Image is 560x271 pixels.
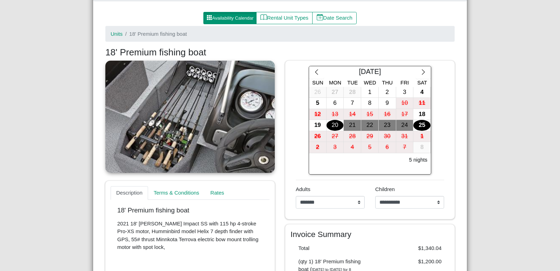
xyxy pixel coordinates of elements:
button: 11 [413,98,431,109]
button: 28 [344,131,361,142]
button: 16 [379,109,396,120]
button: calendar dateDate Search [312,12,357,25]
button: 6 [379,142,396,153]
button: chevron left [309,66,324,79]
div: 5 [309,98,326,109]
button: 4 [413,87,431,98]
button: 21 [344,120,361,131]
button: 5 [361,142,379,153]
button: 19 [309,120,327,131]
button: 27 [327,87,344,98]
button: 24 [396,120,414,131]
button: 13 [327,109,344,120]
span: Mon [329,80,341,86]
svg: calendar date [317,14,323,21]
button: 10 [396,98,414,109]
a: Terms & Conditions [148,186,205,200]
button: 20 [327,120,344,131]
div: 2 [379,87,396,98]
h4: Invoice Summary [290,230,449,239]
button: 26 [309,131,327,142]
button: 27 [327,131,344,142]
span: Sun [312,80,323,86]
button: 15 [361,109,379,120]
button: 30 [379,131,396,142]
a: Description [111,186,148,200]
div: 28 [344,87,361,98]
svg: chevron left [313,69,320,75]
button: 3 [396,87,414,98]
div: 26 [309,87,326,98]
span: 18' Premium fishing boat [129,31,187,37]
button: 26 [309,87,327,98]
button: 7 [396,142,414,153]
a: Rates [205,186,230,200]
span: Sat [417,80,427,86]
button: 1 [361,87,379,98]
button: bookRental Unit Types [256,12,313,25]
div: [DATE] [324,66,416,79]
button: 8 [413,142,431,153]
button: 25 [413,120,431,131]
button: 23 [379,120,396,131]
h3: 18' Premium fishing boat [105,47,455,58]
span: Fri [400,80,409,86]
p: 2021 18' [PERSON_NAME] Impact SS with 115 hp 4-stroke Pro-XS motor, Humminbird model Helix 7 dept... [117,220,263,251]
div: 8 [361,98,378,109]
h6: 5 nights [409,157,427,163]
div: Total [293,244,370,252]
span: Thu [382,80,393,86]
button: 12 [309,109,327,120]
button: 7 [344,98,361,109]
button: 1 [413,131,431,142]
button: 9 [379,98,396,109]
button: 18 [413,109,431,120]
button: 29 [361,131,379,142]
button: 22 [361,120,379,131]
a: Units [111,31,122,37]
span: Children [375,186,395,192]
svg: grid3x3 gap fill [206,15,212,20]
div: 6 [327,98,344,109]
span: Wed [364,80,376,86]
div: 4 [344,142,361,153]
div: 26 [309,131,326,142]
div: $1,340.04 [370,244,447,252]
button: 14 [344,109,361,120]
div: 2 [309,142,326,153]
div: 19 [309,120,326,131]
button: 31 [396,131,414,142]
button: 3 [327,142,344,153]
button: grid3x3 gap fillAvailability Calendar [203,12,257,25]
button: 17 [396,109,414,120]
